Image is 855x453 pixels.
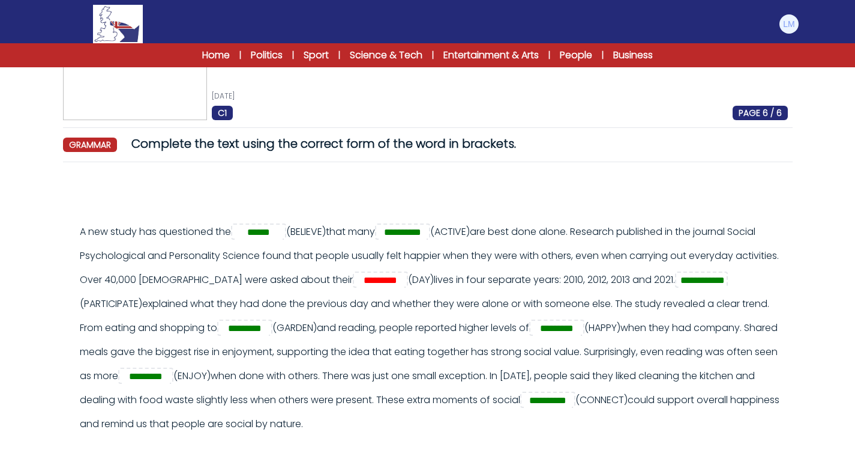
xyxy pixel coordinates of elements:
[304,48,329,62] a: Sport
[443,48,539,62] a: Entertainment & Arts
[779,14,799,34] img: Leonardo Magnolfi
[430,225,470,239] span: (ACTIVE)
[251,48,283,62] a: Politics
[202,48,230,62] a: Home
[292,49,294,61] span: |
[212,106,233,120] span: C1
[338,49,340,61] span: |
[408,273,434,287] span: (DAY)
[239,49,241,61] span: |
[560,48,592,62] a: People
[733,106,788,120] span: PAGE 6 / 6
[575,393,628,407] span: (CONNECT)
[272,321,317,335] span: (GARDEN)
[173,369,211,383] span: (ENJOY)
[80,297,142,311] span: (PARTICIPATE)
[613,48,653,62] a: Business
[286,225,326,239] span: (BELIEVE)
[63,33,207,120] img: VYW2h7pdeIbP9ijl4oka4Qvs8qwLtXdvkmbJeXDB.jpg
[131,135,516,152] span: Complete the text using the correct form of the word in brackets.
[56,5,181,43] a: Logo
[93,5,142,43] img: Logo
[584,321,620,335] span: (HAPPY)
[63,138,117,152] span: grammar
[350,48,422,62] a: Science & Tech
[548,49,550,61] span: |
[212,91,788,101] p: [DATE]
[602,49,604,61] span: |
[432,49,434,61] span: |
[80,220,788,436] div: A new study has questioned the that many are best done alone. Research published in the journal S...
